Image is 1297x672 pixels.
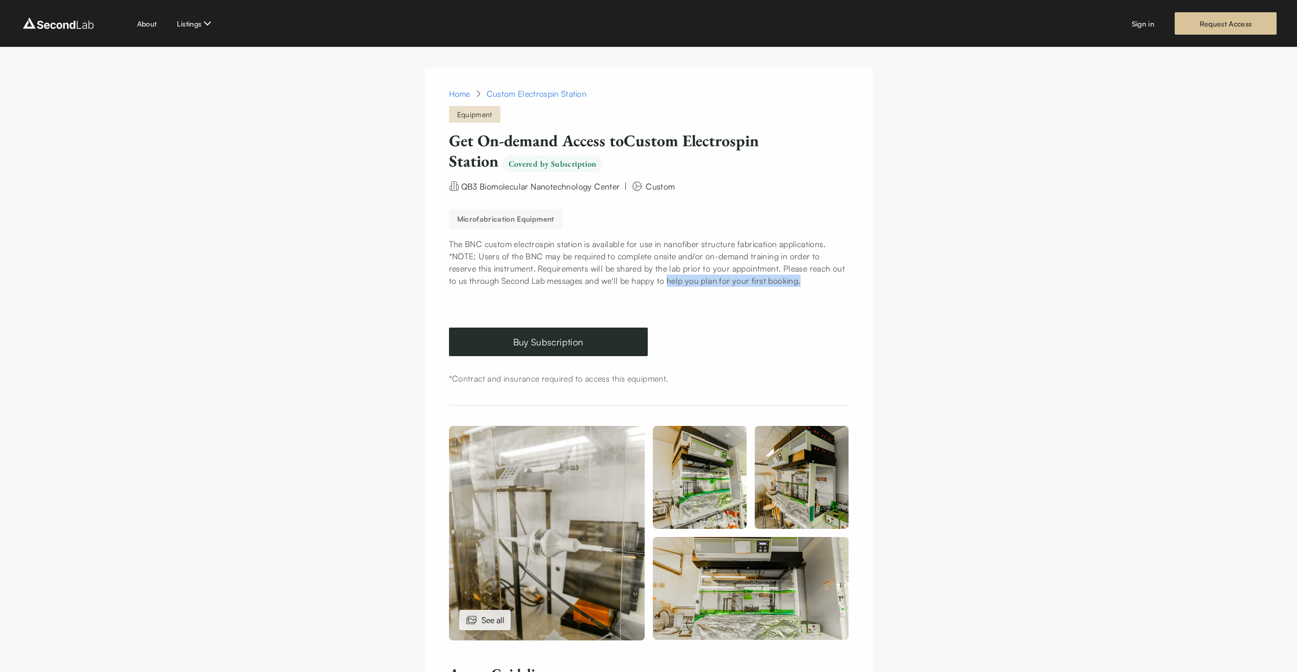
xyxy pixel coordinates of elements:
[177,17,214,30] button: Listings
[1175,12,1277,35] a: Request Access
[624,180,627,192] div: |
[459,610,511,630] div: See all
[449,372,849,385] div: *Contract and insurance required to access this equipment.
[487,88,587,100] div: Custom Electrospin Station
[449,238,849,250] p: The BNC custom electrospin station is available for use in nanofiber structure fabrication applic...
[449,106,500,123] span: Equipment
[653,426,747,529] img: Custom Electrospin Station 1
[653,537,849,640] img: Custom Electrospin Station 1
[631,180,643,193] img: manufacturer
[646,181,675,191] span: Custom
[449,209,563,230] button: Microfabrication Equipment
[137,18,157,29] a: About
[20,15,96,32] img: logo
[449,88,470,100] a: Home
[755,426,849,529] img: Custom Electrospin Station 1
[502,155,603,172] span: Covered by Subscription
[461,181,620,192] span: QB3 Biomolecular Nanotechnology Center
[449,328,648,356] a: Buy Subscription
[465,614,478,626] img: images
[449,130,796,172] h1: Get On-demand Access to Custom Electrospin Station
[461,180,620,191] a: QB3 Biomolecular Nanotechnology Center
[1132,18,1154,29] a: Sign in
[449,426,645,640] img: Custom Electrospin Station 1
[449,250,849,287] p: *NOTE: Users of the BNC may be required to complete onsite and/or on-demand training in order to ...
